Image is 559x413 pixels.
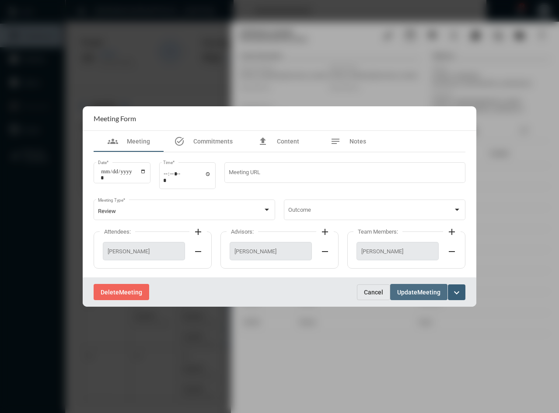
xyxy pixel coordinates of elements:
mat-icon: add [320,227,330,237]
span: Commitments [193,138,233,145]
span: Meeting [127,138,150,145]
span: Review [98,208,116,214]
span: Meeting [119,289,142,296]
span: [PERSON_NAME] [361,248,434,255]
mat-icon: add [193,227,203,237]
span: Cancel [364,289,383,296]
label: Attendees: [100,228,135,235]
span: Notes [349,138,366,145]
label: Advisors: [227,228,258,235]
span: Update [397,289,417,296]
span: Meeting [417,289,440,296]
span: [PERSON_NAME] [108,248,180,255]
mat-icon: file_upload [258,136,268,147]
button: DeleteMeeting [94,284,149,300]
mat-icon: groups [108,136,118,147]
mat-icon: expand_more [451,287,462,298]
span: Content [277,138,299,145]
mat-icon: add [447,227,457,237]
mat-icon: notes [330,136,341,147]
span: Delete [101,289,119,296]
mat-icon: task_alt [174,136,185,147]
button: UpdateMeeting [390,284,447,300]
mat-icon: remove [320,246,330,257]
mat-icon: remove [193,246,203,257]
h2: Meeting Form [94,114,136,122]
label: Team Members: [353,228,402,235]
mat-icon: remove [447,246,457,257]
span: [PERSON_NAME] [234,248,307,255]
button: Cancel [357,284,390,300]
